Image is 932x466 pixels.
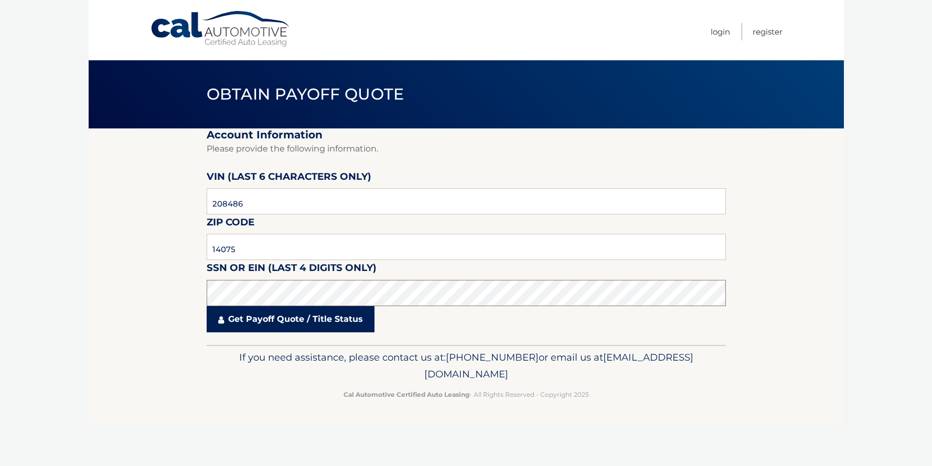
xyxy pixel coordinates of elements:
label: VIN (last 6 characters only) [207,169,371,188]
a: Register [753,23,783,40]
p: If you need assistance, please contact us at: or email us at [213,349,719,383]
p: - All Rights Reserved - Copyright 2025 [213,389,719,400]
label: SSN or EIN (last 4 digits only) [207,260,377,279]
span: [PHONE_NUMBER] [446,351,539,363]
strong: Cal Automotive Certified Auto Leasing [344,391,469,398]
h2: Account Information [207,128,726,142]
a: Cal Automotive [150,10,292,48]
a: Login [711,23,730,40]
a: Get Payoff Quote / Title Status [207,306,374,332]
span: Obtain Payoff Quote [207,84,404,104]
label: Zip Code [207,214,254,234]
p: Please provide the following information. [207,142,726,156]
